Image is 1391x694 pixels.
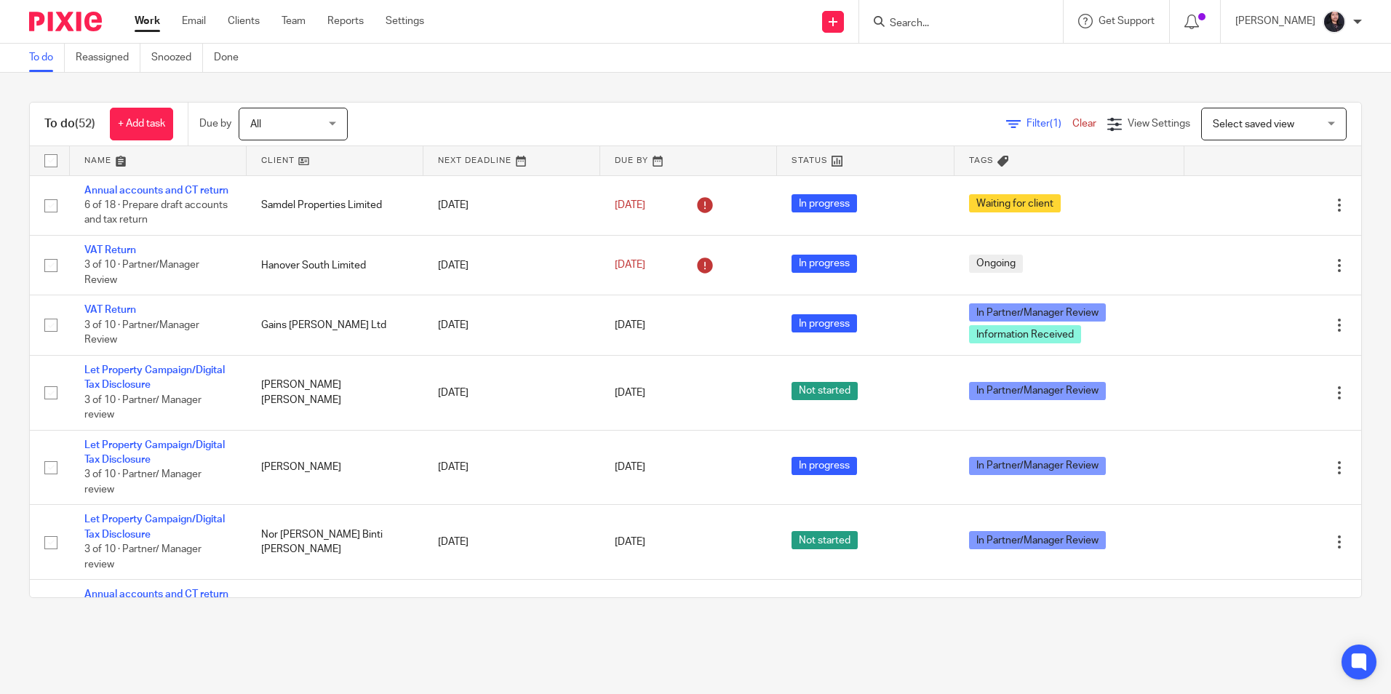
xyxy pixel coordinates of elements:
a: VAT Return [84,245,136,255]
span: In progress [792,194,857,212]
h1: To do [44,116,95,132]
td: Hanover South Limited [247,235,423,295]
span: Filter [1027,119,1072,129]
span: [DATE] [615,388,645,398]
a: To do [29,44,65,72]
span: [DATE] [615,463,645,473]
a: VAT Return [84,305,136,315]
td: [DATE] [423,355,600,430]
td: Samdel Properties Limited [247,175,423,235]
a: Let Property Campaign/Digital Tax Disclosure [84,365,225,390]
a: Clients [228,14,260,28]
span: In Partner/Manager Review [969,382,1106,400]
span: In Partner/Manager Review [969,457,1106,475]
a: Reassigned [76,44,140,72]
p: [PERSON_NAME] [1235,14,1315,28]
a: + Add task [110,108,173,140]
span: In Partner/Manager Review [969,303,1106,322]
td: [PERSON_NAME] [247,430,423,505]
a: Let Property Campaign/Digital Tax Disclosure [84,514,225,539]
span: 3 of 10 · Partner/ Manager review [84,544,202,570]
span: (52) [75,118,95,129]
span: In progress [792,314,857,332]
span: Tags [969,156,994,164]
td: The Natural Health Clinic Limited [247,580,423,639]
img: MicrosoftTeams-image.jfif [1323,10,1346,33]
a: Done [214,44,250,72]
span: [DATE] [615,537,645,547]
td: Nor [PERSON_NAME] Binti [PERSON_NAME] [247,505,423,580]
span: Get Support [1099,16,1155,26]
td: [DATE] [423,295,600,355]
a: Snoozed [151,44,203,72]
td: [DATE] [423,580,600,639]
a: Email [182,14,206,28]
span: Information Received [969,325,1081,343]
a: Let Property Campaign/Digital Tax Disclosure [84,440,225,465]
a: Annual accounts and CT return [84,589,228,599]
span: 3 of 10 · Partner/ Manager review [84,395,202,420]
input: Search [888,17,1019,31]
span: 3 of 10 · Partner/Manager Review [84,260,199,286]
a: Clear [1072,119,1096,129]
a: Reports [327,14,364,28]
span: [DATE] [615,260,645,271]
span: View Settings [1128,119,1190,129]
span: [DATE] [615,200,645,210]
a: Work [135,14,160,28]
span: 6 of 18 · Prepare draft accounts and tax return [84,200,228,226]
span: Not started [792,382,858,400]
td: [DATE] [423,175,600,235]
a: Team [282,14,306,28]
span: Waiting for client [969,194,1061,212]
span: Not started [792,531,858,549]
p: Due by [199,116,231,131]
span: Ongoing [969,255,1023,273]
td: Gains [PERSON_NAME] Ltd [247,295,423,355]
img: Pixie [29,12,102,31]
a: Settings [386,14,424,28]
span: (1) [1050,119,1061,129]
td: [PERSON_NAME] [PERSON_NAME] [247,355,423,430]
td: [DATE] [423,430,600,505]
span: In progress [792,457,857,475]
span: Select saved view [1213,119,1294,129]
td: [DATE] [423,505,600,580]
td: [DATE] [423,235,600,295]
span: All [250,119,261,129]
span: In Partner/Manager Review [969,531,1106,549]
span: [DATE] [615,320,645,330]
span: In progress [792,255,857,273]
span: 3 of 10 · Partner/Manager Review [84,320,199,346]
span: 3 of 10 · Partner/ Manager review [84,470,202,495]
a: Annual accounts and CT return [84,186,228,196]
